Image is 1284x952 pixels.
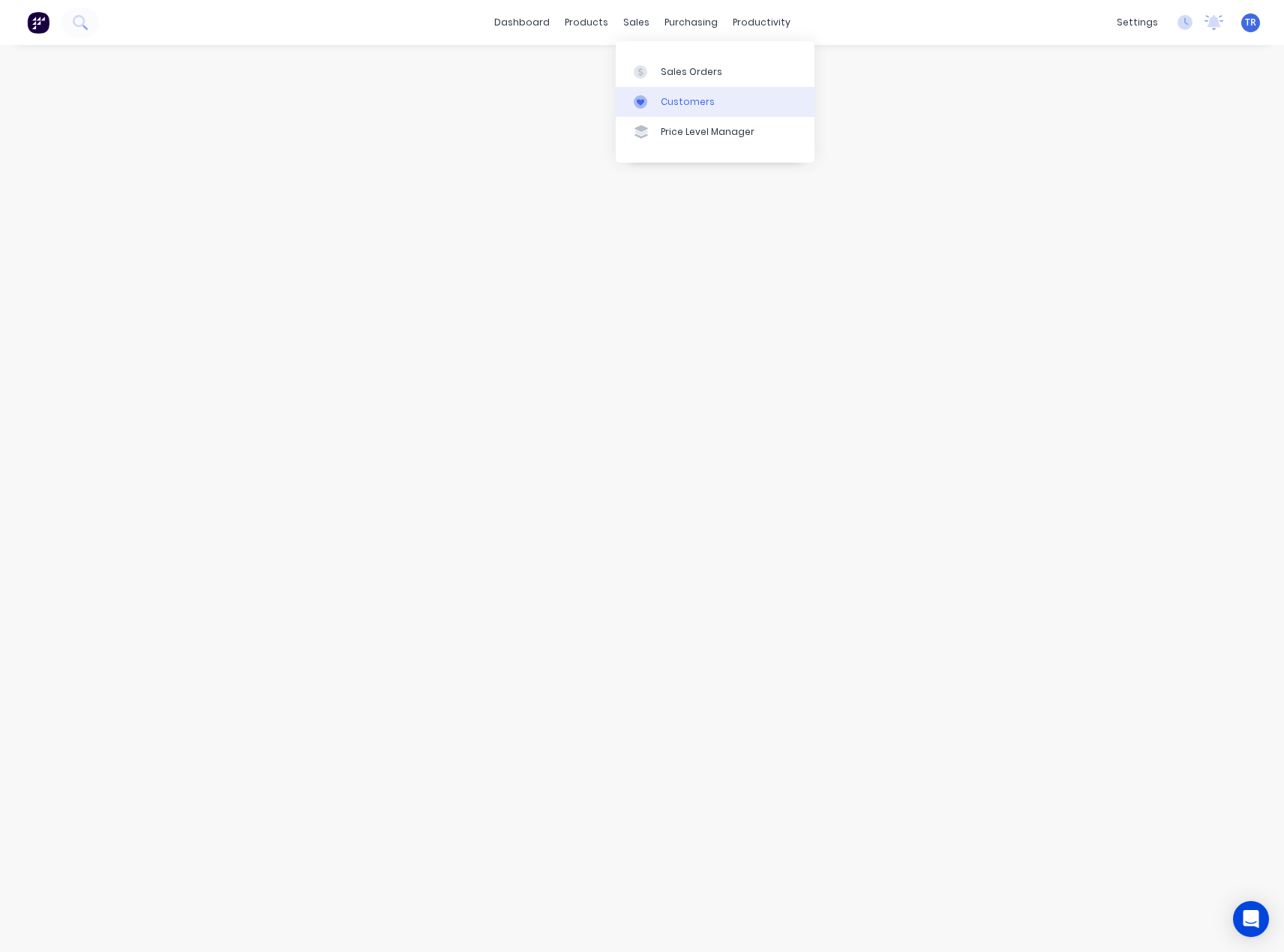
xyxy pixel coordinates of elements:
[661,95,715,109] div: Customers
[487,11,557,34] a: dashboard
[27,11,49,34] img: Factory
[661,65,722,79] div: Sales Orders
[1109,11,1165,34] div: settings
[657,11,725,34] div: purchasing
[661,125,754,139] div: Price Level Manager
[1233,901,1269,937] div: Open Intercom Messenger
[616,87,814,117] a: Customers
[616,11,657,34] div: sales
[725,11,798,34] div: productivity
[557,11,616,34] div: products
[616,56,814,86] a: Sales Orders
[1245,16,1256,29] span: TR
[616,117,814,147] a: Price Level Manager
